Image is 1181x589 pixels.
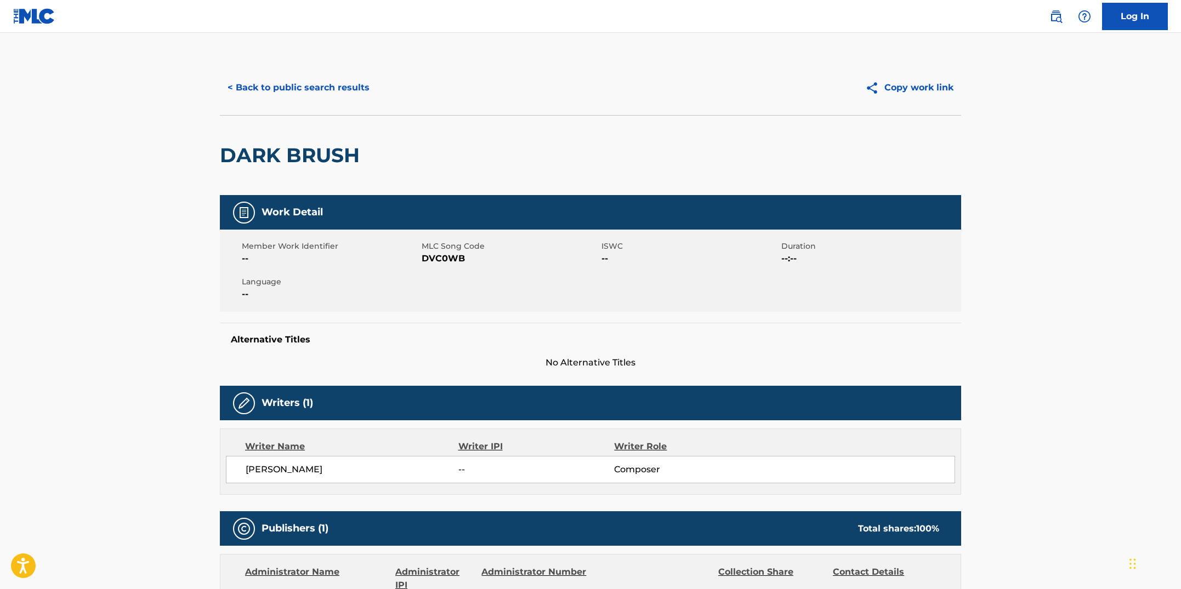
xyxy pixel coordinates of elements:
[1102,3,1168,30] a: Log In
[614,440,756,453] div: Writer Role
[246,463,458,476] span: [PERSON_NAME]
[262,522,328,535] h5: Publishers (1)
[614,463,756,476] span: Composer
[858,522,939,535] div: Total shares:
[220,74,377,101] button: < Back to public search results
[237,397,251,410] img: Writers
[1078,10,1091,23] img: help
[601,241,779,252] span: ISWC
[1126,536,1181,589] iframe: Chat Widget
[422,241,599,252] span: MLC Song Code
[231,334,950,345] h5: Alternative Titles
[262,206,323,219] h5: Work Detail
[1049,10,1063,23] img: search
[220,356,961,369] span: No Alternative Titles
[237,522,251,535] img: Publishers
[245,440,458,453] div: Writer Name
[1045,5,1067,27] a: Public Search
[422,252,599,265] span: DVC0WB
[781,252,958,265] span: --:--
[458,463,614,476] span: --
[262,397,313,409] h5: Writers (1)
[242,252,419,265] span: --
[458,440,615,453] div: Writer IPI
[916,523,939,534] span: 100 %
[242,241,419,252] span: Member Work Identifier
[220,143,365,168] h2: DARK BRUSH
[13,8,55,24] img: MLC Logo
[781,241,958,252] span: Duration
[242,276,419,288] span: Language
[601,252,779,265] span: --
[242,288,419,301] span: --
[858,74,961,101] button: Copy work link
[865,81,884,95] img: Copy work link
[1074,5,1095,27] div: Help
[1129,547,1136,580] div: Drag
[237,206,251,219] img: Work Detail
